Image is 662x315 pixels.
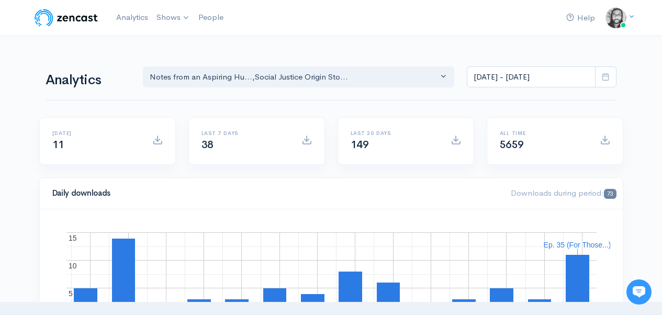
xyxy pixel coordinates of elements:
[201,138,214,151] span: 38
[605,7,626,28] img: ...
[46,73,130,88] h1: Analytics
[16,70,194,120] h2: Just let us know if you need anything and we'll be happy to help! 🙂
[604,189,616,199] span: 73
[511,188,616,198] span: Downloads during period:
[112,6,152,29] a: Analytics
[69,234,77,242] text: 15
[52,138,64,151] span: 11
[626,279,652,305] iframe: gist-messenger-bubble-iframe
[16,139,193,160] button: New conversation
[351,130,438,136] h6: Last 30 days
[30,197,187,218] input: Search articles
[500,130,587,136] h6: All time
[543,241,611,249] text: Ep. 35 (For Those...)
[33,7,99,28] img: ZenCast Logo
[69,289,73,298] text: 5
[69,262,77,270] text: 10
[194,6,228,29] a: People
[201,130,289,136] h6: Last 7 days
[150,71,439,83] div: Notes from an Aspiring Hu... , Social Justice Origin Sto...
[52,130,140,136] h6: [DATE]
[467,66,596,88] input: analytics date range selector
[500,138,524,151] span: 5659
[143,66,455,88] button: Notes from an Aspiring Hu..., Social Justice Origin Sto...
[562,7,599,29] a: Help
[52,189,499,198] h4: Daily downloads
[68,145,126,153] span: New conversation
[152,6,194,29] a: Shows
[351,138,369,151] span: 149
[14,179,195,192] p: Find an answer quickly
[16,51,194,67] h1: Hi 👋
